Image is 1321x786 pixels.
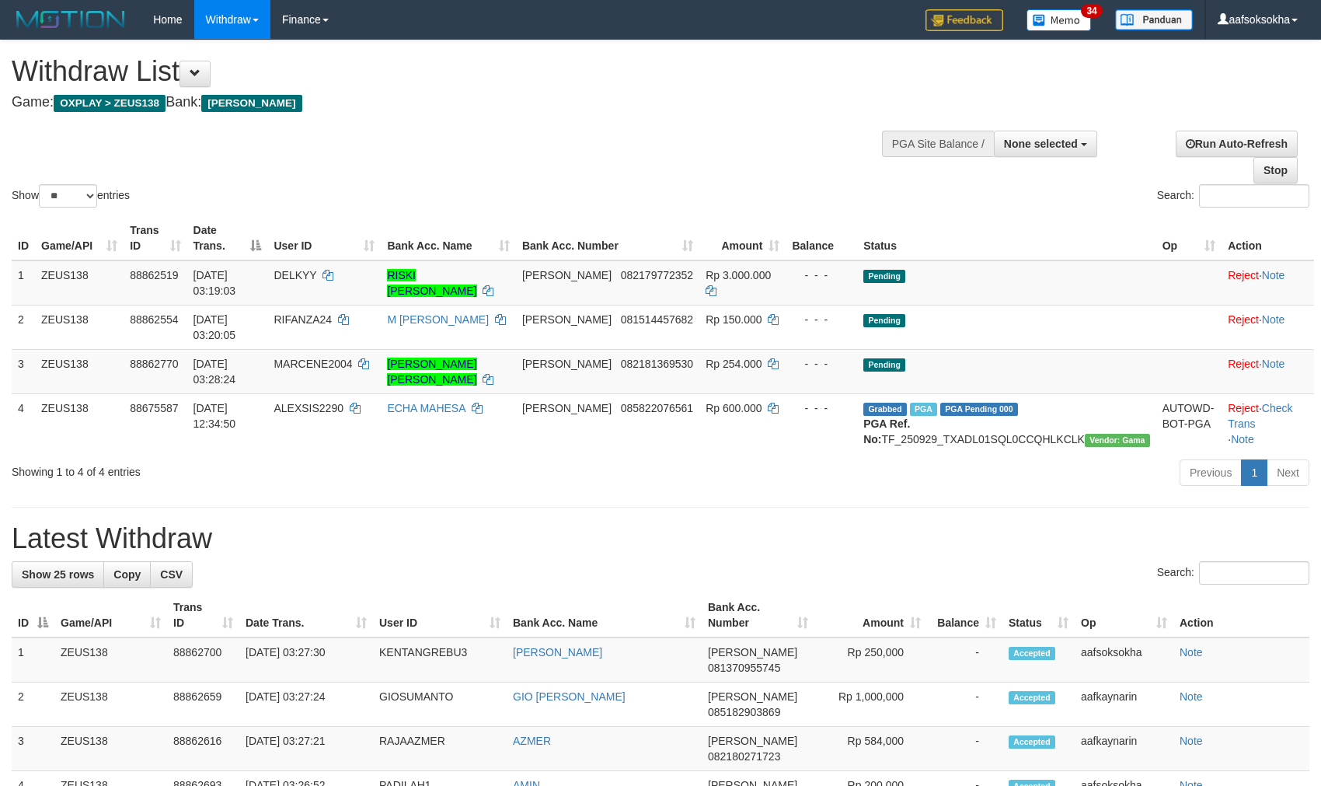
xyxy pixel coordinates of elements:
span: OXPLAY > ZEUS138 [54,95,166,112]
td: 2 [12,305,35,349]
span: DELKYY [274,269,316,281]
h1: Latest Withdraw [12,523,1309,554]
td: - [927,683,1002,727]
select: Showentries [39,184,97,208]
td: 88862616 [167,727,239,771]
a: Note [1180,735,1203,747]
a: Previous [1180,459,1242,486]
a: Note [1180,646,1203,658]
input: Search: [1199,561,1309,585]
span: Copy 081370955745 to clipboard [708,662,780,674]
th: Game/API: activate to sort column ascending [35,216,124,260]
span: Copy 081514457682 to clipboard [621,313,693,326]
span: [PERSON_NAME] [522,313,612,326]
span: Show 25 rows [22,568,94,581]
span: 88862554 [130,313,178,326]
a: Stop [1253,157,1298,183]
span: Accepted [1009,735,1055,749]
span: RIFANZA24 [274,313,332,326]
span: [PERSON_NAME] [522,358,612,370]
span: Pending [863,358,905,372]
span: [PERSON_NAME] [708,690,797,703]
span: [PERSON_NAME] [708,646,797,658]
td: ZEUS138 [54,638,167,683]
span: 88862770 [130,358,178,370]
a: Copy [103,561,151,588]
div: - - - [792,356,851,372]
th: Amount: activate to sort column ascending [699,216,786,260]
span: [DATE] 12:34:50 [193,402,236,430]
th: Status [857,216,1156,260]
td: 4 [12,393,35,453]
th: Trans ID: activate to sort column ascending [124,216,186,260]
input: Search: [1199,184,1309,208]
td: ZEUS138 [54,683,167,727]
span: PGA Pending [940,403,1018,416]
th: Game/API: activate to sort column ascending [54,593,167,638]
td: [DATE] 03:27:21 [239,727,373,771]
span: Accepted [1009,647,1055,660]
span: [PERSON_NAME] [201,95,301,112]
td: AUTOWD-BOT-PGA [1156,393,1222,453]
span: 88862519 [130,269,178,281]
th: Bank Acc. Number: activate to sort column ascending [702,593,814,638]
td: 1 [12,638,54,683]
th: ID [12,216,35,260]
span: ALEXSIS2290 [274,402,343,414]
th: Bank Acc. Number: activate to sort column ascending [516,216,699,260]
a: GIO [PERSON_NAME] [513,690,626,703]
a: Reject [1228,269,1259,281]
th: ID: activate to sort column descending [12,593,54,638]
span: Vendor URL: https://trx31.1velocity.biz [1085,434,1150,447]
img: MOTION_logo.png [12,8,130,31]
a: ECHA MAHESA [387,402,465,414]
span: Copy 082179772352 to clipboard [621,269,693,281]
a: Next [1267,459,1309,486]
th: Action [1173,593,1309,638]
a: Reject [1228,402,1259,414]
span: Copy 085822076561 to clipboard [621,402,693,414]
td: GIOSUMANTO [373,683,507,727]
span: Copy 082181369530 to clipboard [621,358,693,370]
h1: Withdraw List [12,56,865,87]
span: Rp 254.000 [706,358,762,370]
label: Show entries [12,184,130,208]
th: Bank Acc. Name: activate to sort column ascending [507,593,702,638]
span: 34 [1081,4,1102,18]
a: AZMER [513,735,551,747]
a: 1 [1241,459,1267,486]
div: PGA Site Balance / [882,131,994,157]
a: Note [1262,313,1285,326]
h4: Game: Bank: [12,95,865,110]
td: Rp 250,000 [814,638,927,683]
span: [PERSON_NAME] [522,402,612,414]
span: Marked by aafpengsreynich [910,403,937,416]
a: [PERSON_NAME] [513,646,602,658]
span: [DATE] 03:19:03 [193,269,236,297]
a: Reject [1228,313,1259,326]
a: RISKI [PERSON_NAME] [387,269,476,297]
a: CSV [150,561,193,588]
td: ZEUS138 [54,727,167,771]
a: Run Auto-Refresh [1176,131,1298,157]
th: Balance: activate to sort column ascending [927,593,1002,638]
span: 88675587 [130,402,178,414]
td: ZEUS138 [35,305,124,349]
div: Showing 1 to 4 of 4 entries [12,458,539,480]
th: Date Trans.: activate to sort column descending [187,216,268,260]
span: Copy 082180271723 to clipboard [708,750,780,763]
td: 88862700 [167,638,239,683]
a: [PERSON_NAME] [PERSON_NAME] [387,358,476,386]
span: MARCENE2004 [274,358,352,370]
td: 2 [12,683,54,727]
td: aafsoksokha [1075,638,1173,683]
th: Op: activate to sort column ascending [1075,593,1173,638]
td: [DATE] 03:27:30 [239,638,373,683]
td: Rp 584,000 [814,727,927,771]
div: - - - [792,267,851,283]
td: · [1222,349,1314,393]
td: 1 [12,260,35,306]
span: [PERSON_NAME] [522,269,612,281]
td: · [1222,305,1314,349]
td: · [1222,260,1314,306]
